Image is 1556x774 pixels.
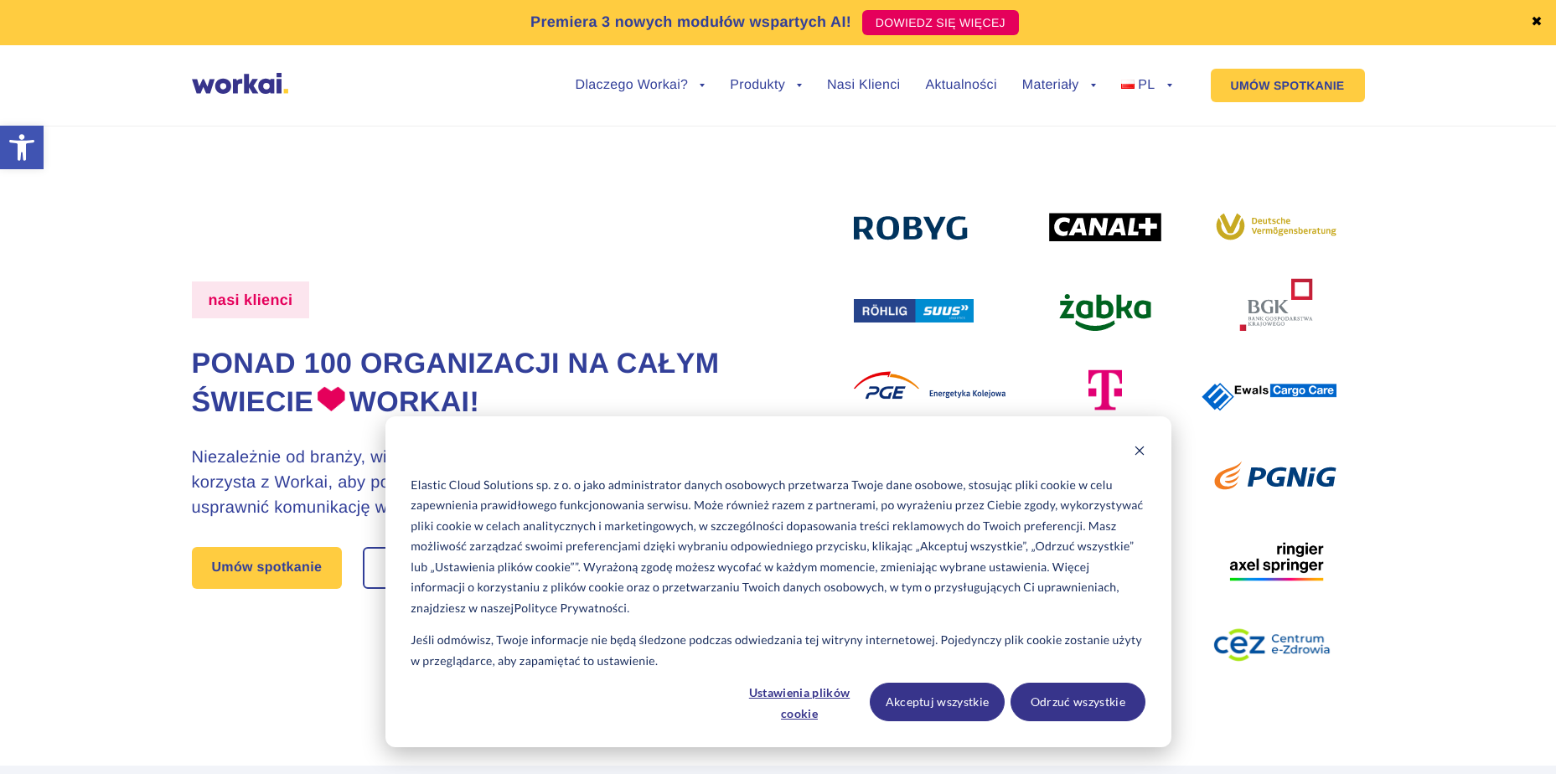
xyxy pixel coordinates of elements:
a: Polityce Prywatności. [514,598,630,619]
a: Nasi Klienci [827,79,900,92]
div: Cookie banner [385,416,1171,747]
label: nasi klienci [192,281,310,318]
p: Premiera 3 nowych modułów wspartych AI! [530,11,851,34]
a: Dlaczego Workai? [576,79,706,92]
a: Materiały [1022,79,1096,92]
a: DOWIEDZ SIĘ WIĘCEJ [862,10,1019,35]
span: PL [1138,78,1155,92]
button: Ustawienia plików cookie [735,683,864,721]
button: Dismiss cookie banner [1134,442,1145,463]
h3: Niezależnie od branży, większość innowacyjnych przedsiębiorstw już korzysta z Workai, aby poprawi... [192,445,731,520]
a: UMÓW SPOTKANIE [1211,69,1365,102]
p: Jeśli odmówisz, Twoje informacje nie będą śledzone podczas odwiedzania tej witryny internetowej. ... [411,630,1145,671]
button: Akceptuj wszystkie [870,683,1005,721]
h1: Ponad 100 organizacji na całym świecie Workai! [192,345,731,422]
a: Umów spotkanie [192,547,343,589]
a: Rozpocznij 30-dniowy free trial [364,549,610,587]
img: heart.png [318,386,345,411]
a: Aktualności [925,79,996,92]
p: Elastic Cloud Solutions sp. z o. o jako administrator danych osobowych przetwarza Twoje dane osob... [411,475,1145,619]
a: ✖ [1531,16,1543,29]
a: Produkty [730,79,802,92]
button: Odrzuć wszystkie [1011,683,1145,721]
